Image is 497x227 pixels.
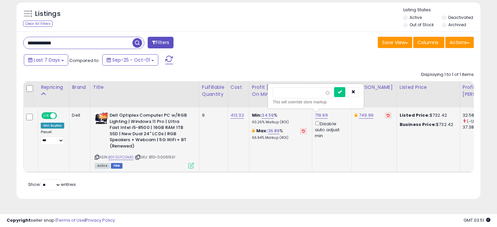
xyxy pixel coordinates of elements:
[410,22,434,28] label: Out of Stock
[315,112,328,119] a: 719.99
[72,112,85,118] div: Dell
[108,154,134,160] a: B0F2GFCGMG
[464,217,490,223] span: 2025-10-9 03:51 GMT
[273,99,359,105] div: This will override store markup
[41,130,64,145] div: Preset:
[400,112,455,118] div: $732.42
[34,57,60,63] span: Last 7 Days
[359,112,373,119] a: 749.99
[93,84,196,91] div: Title
[24,54,68,66] button: Last 7 Days
[252,84,309,98] div: Profit [PERSON_NAME] on Min/Max
[467,119,484,124] small: (-12.84%)
[41,123,64,129] div: Win BuyBox
[421,72,474,78] div: Displaying 1 to 1 of 1 items
[57,217,85,223] a: Terms of Use
[413,37,444,48] button: Columns
[7,217,115,224] div: seller snap | |
[400,122,455,128] div: $732.42
[315,120,347,139] div: Disable auto adjust min
[252,112,307,125] div: %
[23,21,53,27] div: Clear All Filters
[249,81,312,107] th: The percentage added to the cost of goods (COGS) that forms the calculator for Min & Max prices.
[69,57,100,64] span: Compared to:
[262,112,274,119] a: 34.59
[95,112,194,168] div: ASIN:
[202,112,223,118] div: 9
[400,84,457,91] div: Listed Price
[230,84,246,91] div: Cost
[448,22,466,28] label: Archived
[202,84,225,98] div: Fulfillable Quantity
[102,54,158,66] button: Sep-25 - Oct-01
[148,37,174,48] button: Filters
[28,181,76,188] span: Show: entries
[111,163,123,169] span: FBM
[110,112,190,151] b: Dell Optiplex Computer PC w/RGB Lighting | Windows 11 Pro | Ultra Fast Intel i5-8500 | 16GB RAM 1...
[378,37,412,48] button: Save View
[42,113,50,119] span: ON
[230,112,244,119] a: 413.32
[400,112,430,118] b: Listed Price:
[252,136,307,140] p: 66.94% Markup (ROI)
[256,128,268,134] b: Max:
[448,15,473,20] label: Deactivated
[410,15,422,20] label: Active
[418,39,438,46] span: Columns
[7,217,31,223] strong: Copyright
[95,112,108,124] img: 512sr9Rzf-L._SL40_.jpg
[268,128,280,134] a: 36.89
[41,84,67,91] div: Repricing
[56,113,67,119] span: OFF
[72,84,87,91] div: Brand
[35,9,61,19] h5: Listings
[403,7,480,13] p: Listing States:
[252,120,307,125] p: 60.26% Markup (ROI)
[252,112,262,118] b: Min:
[135,154,175,160] span: | SKU: BTG-00061531
[86,217,115,223] a: Privacy Policy
[445,37,474,48] button: Actions
[400,121,436,128] b: Business Price:
[95,163,110,169] span: All listings currently available for purchase on Amazon
[355,84,394,91] div: [PERSON_NAME]
[112,57,150,63] span: Sep-25 - Oct-01
[252,128,307,140] div: %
